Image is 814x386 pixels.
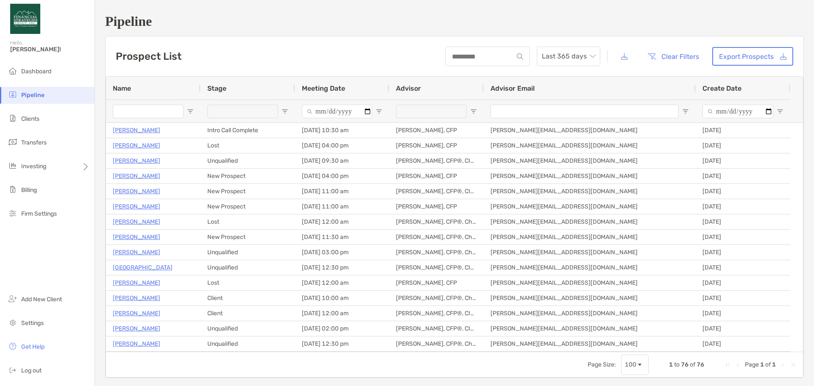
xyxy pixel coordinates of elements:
[207,84,226,92] span: Stage
[484,214,696,229] div: [PERSON_NAME][EMAIL_ADDRESS][DOMAIN_NAME]
[10,3,40,34] img: Zoe Logo
[295,321,389,336] div: [DATE] 02:00 pm
[625,361,636,368] div: 100
[302,84,345,92] span: Meeting Date
[696,245,790,260] div: [DATE]
[389,260,484,275] div: [PERSON_NAME], CFP®, CIMA®, ChFC®, CAP®, MSFS
[21,343,45,350] span: Get Help
[389,214,484,229] div: [PERSON_NAME], CFP®, ChFC®, CDAA
[21,186,37,194] span: Billing
[389,321,484,336] div: [PERSON_NAME], CFP®, CIMA®, ChFC®, CAP®, MSFS
[484,230,696,244] div: [PERSON_NAME][EMAIL_ADDRESS][DOMAIN_NAME]
[105,14,804,29] h1: Pipeline
[21,210,57,217] span: Firm Settings
[389,291,484,305] div: [PERSON_NAME], CFP®, ChFC®, CDAA
[295,260,389,275] div: [DATE] 12:30 pm
[8,89,18,100] img: pipeline icon
[113,125,160,136] a: [PERSON_NAME]
[681,361,689,368] span: 76
[113,262,173,273] p: [GEOGRAPHIC_DATA]
[8,341,18,351] img: get-help icon
[113,201,160,212] a: [PERSON_NAME]
[8,184,18,194] img: billing icon
[484,336,696,351] div: [PERSON_NAME][EMAIL_ADDRESS][DOMAIN_NAME]
[201,184,295,199] div: New Prospect
[389,275,484,290] div: [PERSON_NAME], CFP
[484,275,696,290] div: [PERSON_NAME][EMAIL_ADDRESS][DOMAIN_NAME]
[8,66,18,76] img: dashboard icon
[21,367,42,374] span: Log out
[10,46,89,53] span: [PERSON_NAME]!
[295,275,389,290] div: [DATE] 12:00 am
[588,361,616,368] div: Page Size:
[669,361,673,368] span: 1
[113,171,160,181] a: [PERSON_NAME]
[735,361,742,368] div: Previous Page
[8,294,18,304] img: add_new_client icon
[696,153,790,168] div: [DATE]
[21,319,44,327] span: Settings
[295,138,389,153] div: [DATE] 04:00 pm
[696,123,790,138] div: [DATE]
[484,291,696,305] div: [PERSON_NAME][EMAIL_ADDRESS][DOMAIN_NAME]
[389,138,484,153] div: [PERSON_NAME], CFP
[542,47,595,66] span: Last 365 days
[113,84,131,92] span: Name
[389,199,484,214] div: [PERSON_NAME], CFP
[389,169,484,183] div: [PERSON_NAME], CFP
[389,306,484,321] div: [PERSON_NAME], CFP®, CIMA®, ChFC®, CAP®, MSFS
[21,68,51,75] span: Dashboard
[187,108,194,115] button: Open Filter Menu
[696,214,790,229] div: [DATE]
[777,108,783,115] button: Open Filter Menu
[295,153,389,168] div: [DATE] 09:30 am
[760,361,764,368] span: 1
[745,361,759,368] span: Page
[295,230,389,244] div: [DATE] 11:30 am
[484,123,696,138] div: [PERSON_NAME][EMAIL_ADDRESS][DOMAIN_NAME]
[113,156,160,166] a: [PERSON_NAME]
[21,163,46,170] span: Investing
[21,139,47,146] span: Transfers
[779,361,786,368] div: Next Page
[772,361,776,368] span: 1
[295,184,389,199] div: [DATE] 11:00 am
[696,336,790,351] div: [DATE]
[491,105,679,118] input: Advisor Email Filter Input
[690,361,695,368] span: of
[696,169,790,183] div: [DATE]
[8,161,18,171] img: investing icon
[282,108,288,115] button: Open Filter Menu
[8,365,18,375] img: logout icon
[201,321,295,336] div: Unqualified
[113,278,160,288] p: [PERSON_NAME]
[113,323,160,334] a: [PERSON_NAME]
[484,245,696,260] div: [PERSON_NAME][EMAIL_ADDRESS][DOMAIN_NAME]
[712,47,793,66] a: Export Prospects
[696,138,790,153] div: [DATE]
[484,199,696,214] div: [PERSON_NAME][EMAIL_ADDRESS][DOMAIN_NAME]
[674,361,680,368] span: to
[295,123,389,138] div: [DATE] 10:30 am
[113,293,160,303] a: [PERSON_NAME]
[201,230,295,244] div: New Prospect
[8,113,18,123] img: clients icon
[696,260,790,275] div: [DATE]
[295,245,389,260] div: [DATE] 03:00 pm
[641,47,705,66] button: Clear Filters
[696,184,790,199] div: [DATE]
[389,184,484,199] div: [PERSON_NAME], CFP®, CIMA®, ChFC®, CAP®, MSFS
[765,361,771,368] span: of
[113,308,160,319] a: [PERSON_NAME]
[8,317,18,328] img: settings icon
[201,336,295,351] div: Unqualified
[295,214,389,229] div: [DATE] 12:00 am
[113,232,160,242] a: [PERSON_NAME]
[113,247,160,258] a: [PERSON_NAME]
[113,140,160,151] a: [PERSON_NAME]
[484,153,696,168] div: [PERSON_NAME][EMAIL_ADDRESS][DOMAIN_NAME]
